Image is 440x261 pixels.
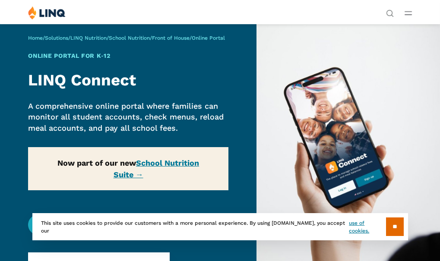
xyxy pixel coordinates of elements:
span: / / / / / [28,35,225,41]
a: LINQ Connect Login [28,214,139,235]
strong: Now part of our new [57,158,199,179]
p: A comprehensive online portal where families can monitor all student accounts, check menus, reloa... [28,101,228,134]
div: This site uses cookies to provide our customers with a more personal experience. By using [DOMAIN... [32,213,408,240]
a: Home [28,35,43,41]
h1: Online Portal for K‑12 [28,51,228,60]
img: LINQ | K‑12 Software [28,6,66,19]
nav: Utility Navigation [386,6,394,16]
button: Open Main Menu [405,8,412,18]
button: Open Search Bar [386,9,394,16]
a: LINQ Nutrition [70,35,107,41]
a: School Nutrition Suite → [114,158,199,179]
span: Online Portal [192,35,225,41]
a: Front of House [152,35,190,41]
strong: LINQ Connect [28,71,136,89]
a: Solutions [45,35,68,41]
a: School Nutrition [109,35,150,41]
a: use of cookies. [349,219,386,235]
